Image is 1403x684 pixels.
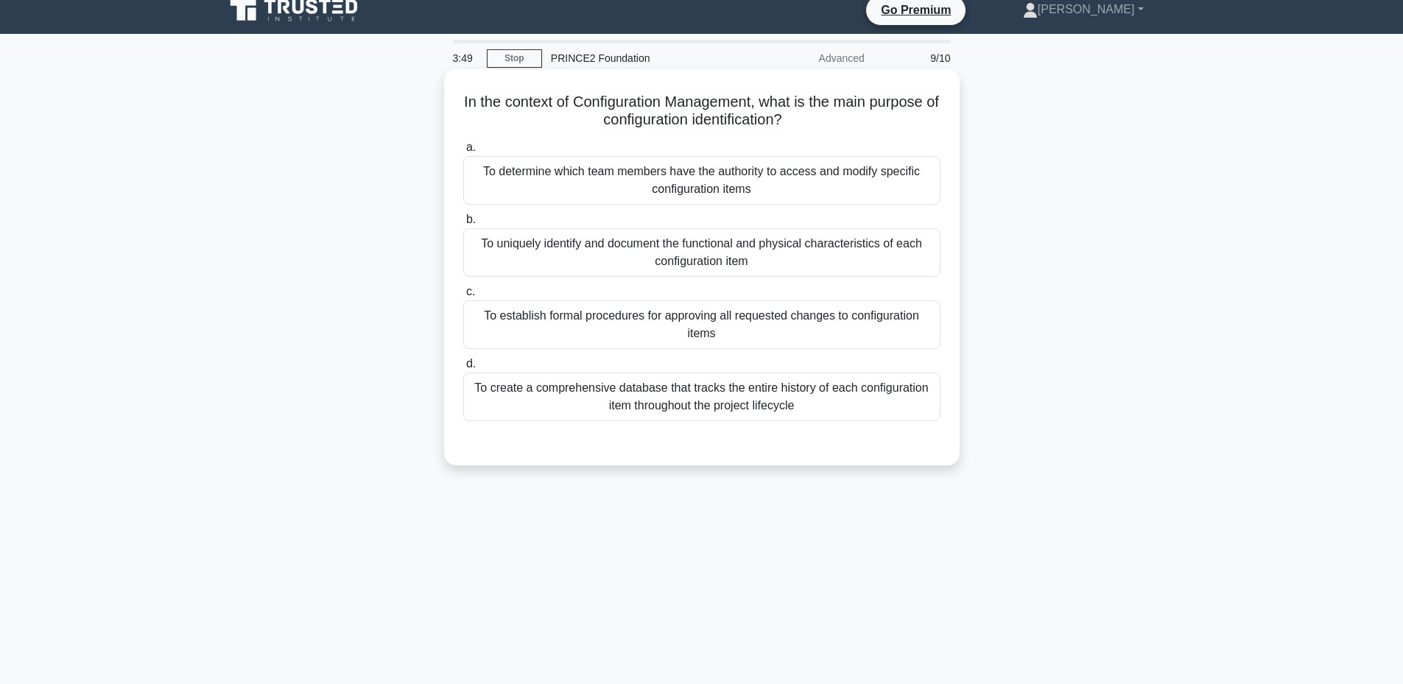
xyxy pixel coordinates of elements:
[466,213,476,225] span: b.
[463,156,940,205] div: To determine which team members have the authority to access and modify specific configuration items
[466,357,476,370] span: d.
[462,93,942,130] h5: In the context of Configuration Management, what is the main purpose of configuration identificat...
[466,141,476,153] span: a.
[873,43,960,73] div: 9/10
[463,300,940,349] div: To establish formal procedures for approving all requested changes to configuration items
[463,228,940,277] div: To uniquely identify and document the functional and physical characteristics of each configurati...
[463,373,940,421] div: To create a comprehensive database that tracks the entire history of each configuration item thro...
[466,285,475,297] span: c.
[745,43,873,73] div: Advanced
[872,1,960,19] a: Go Premium
[444,43,487,73] div: 3:49
[487,49,542,68] a: Stop
[542,43,745,73] div: PRINCE2 Foundation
